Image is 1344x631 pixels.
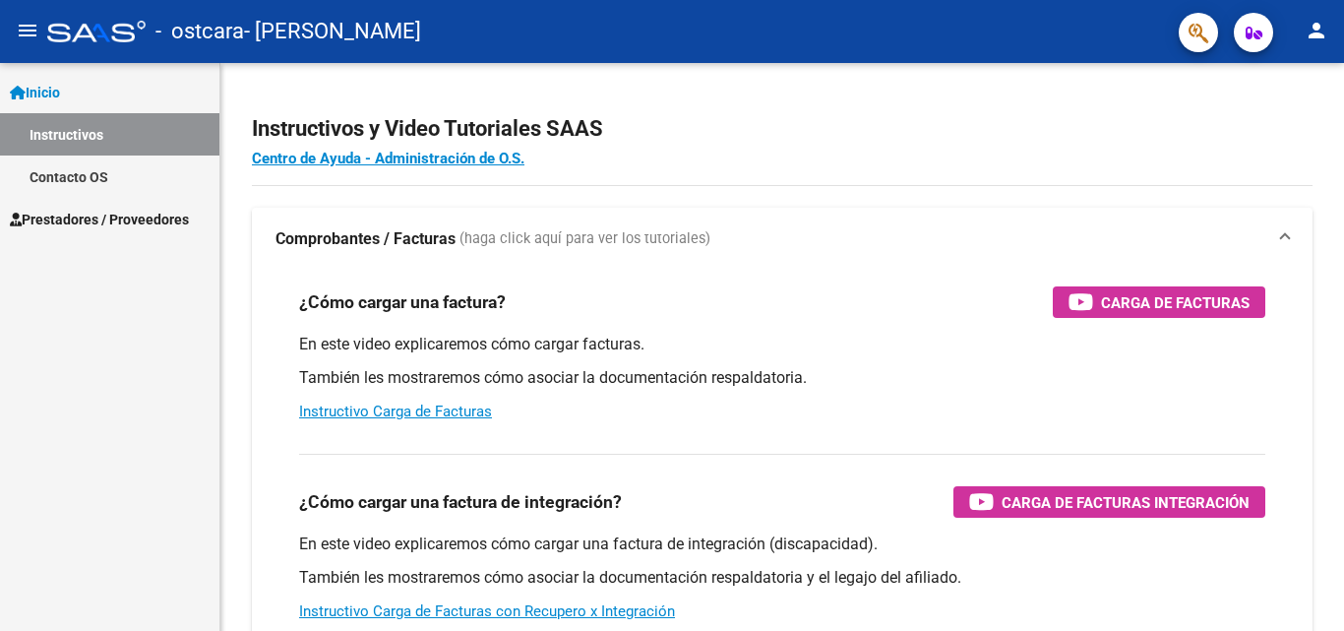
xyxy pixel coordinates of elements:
a: Instructivo Carga de Facturas con Recupero x Integración [299,602,675,620]
span: Carga de Facturas Integración [1002,490,1250,515]
span: (haga click aquí para ver los tutoriales) [459,228,710,250]
span: Inicio [10,82,60,103]
mat-icon: menu [16,19,39,42]
iframe: Intercom live chat [1277,564,1324,611]
span: Carga de Facturas [1101,290,1250,315]
mat-icon: person [1305,19,1328,42]
button: Carga de Facturas Integración [953,486,1265,518]
h2: Instructivos y Video Tutoriales SAAS [252,110,1313,148]
span: - ostcara [155,10,244,53]
mat-expansion-panel-header: Comprobantes / Facturas (haga click aquí para ver los tutoriales) [252,208,1313,271]
button: Carga de Facturas [1053,286,1265,318]
h3: ¿Cómo cargar una factura? [299,288,506,316]
span: Prestadores / Proveedores [10,209,189,230]
h3: ¿Cómo cargar una factura de integración? [299,488,622,516]
p: En este video explicaremos cómo cargar una factura de integración (discapacidad). [299,534,1265,555]
p: También les mostraremos cómo asociar la documentación respaldatoria y el legajo del afiliado. [299,567,1265,589]
span: - [PERSON_NAME] [244,10,421,53]
a: Instructivo Carga de Facturas [299,403,492,420]
p: También les mostraremos cómo asociar la documentación respaldatoria. [299,367,1265,389]
a: Centro de Ayuda - Administración de O.S. [252,150,524,167]
strong: Comprobantes / Facturas [275,228,456,250]
p: En este video explicaremos cómo cargar facturas. [299,334,1265,355]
